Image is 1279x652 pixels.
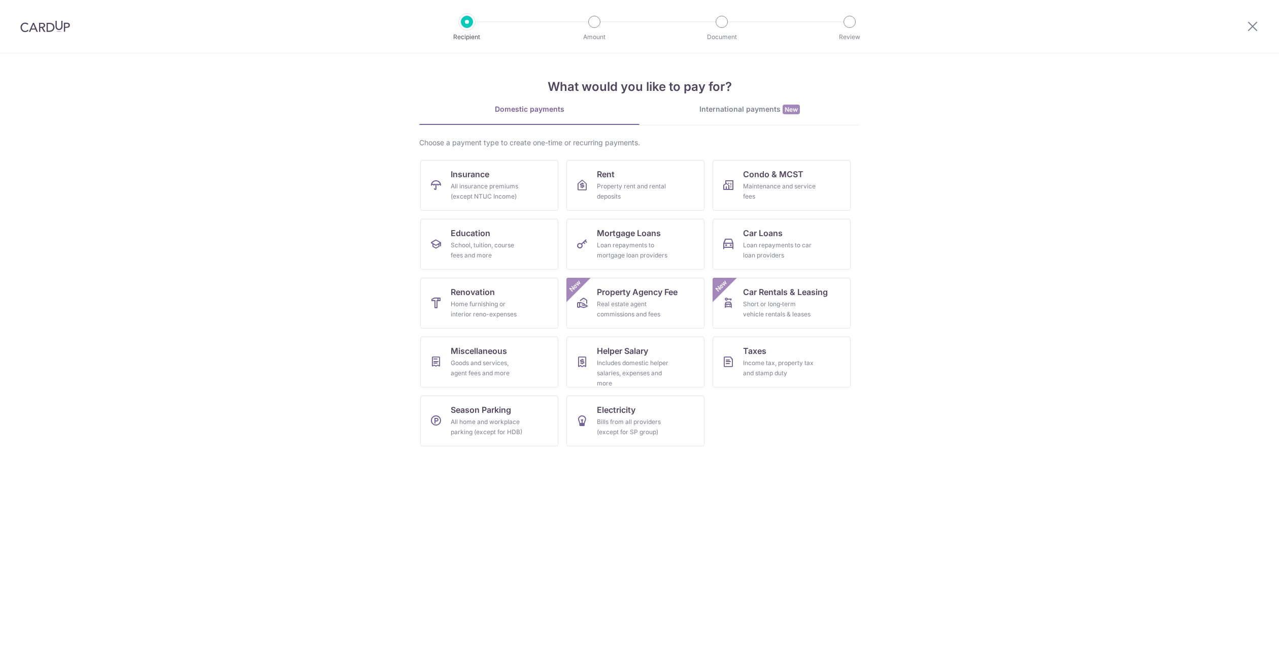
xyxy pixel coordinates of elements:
span: Condo & MCST [743,168,803,180]
span: Education [451,227,490,239]
h4: What would you like to pay for? [419,78,860,96]
div: Loan repayments to mortgage loan providers [597,240,670,260]
div: Includes domestic helper salaries, expenses and more [597,358,670,388]
span: Miscellaneous [451,345,507,357]
a: Property Agency FeeReal estate agent commissions and feesNew [566,278,704,329]
div: Maintenance and service fees [743,181,816,202]
span: New [713,278,730,295]
div: Goods and services, agent fees and more [451,358,524,378]
div: Choose a payment type to create one-time or recurring payments. [419,138,860,148]
a: RentProperty rent and rental deposits [566,160,704,211]
a: Mortgage LoansLoan repayments to mortgage loan providers [566,219,704,270]
span: Mortgage Loans [597,227,661,239]
div: International payments [639,104,860,115]
a: MiscellaneousGoods and services, agent fees and more [420,337,558,387]
a: Car LoansLoan repayments to car loan providers [713,219,851,270]
p: Amount [557,32,632,42]
span: Property Agency Fee [597,286,678,298]
a: Season ParkingAll home and workplace parking (except for HDB) [420,396,558,446]
img: CardUp [20,20,70,32]
span: New [567,278,584,295]
div: Short or long‑term vehicle rentals & leases [743,299,816,319]
span: Car Rentals & Leasing [743,286,828,298]
a: Car Rentals & LeasingShort or long‑term vehicle rentals & leasesNew [713,278,851,329]
p: Review [812,32,887,42]
div: Real estate agent commissions and fees [597,299,670,319]
iframe: 打开一个小组件，您可以在其中找到更多信息 [1216,622,1269,647]
div: All insurance premiums (except NTUC Income) [451,181,524,202]
span: Car Loans [743,227,783,239]
div: Bills from all providers (except for SP group) [597,417,670,437]
div: Domestic payments [419,104,639,114]
a: InsuranceAll insurance premiums (except NTUC Income) [420,160,558,211]
div: Property rent and rental deposits [597,181,670,202]
span: Taxes [743,345,766,357]
a: Helper SalaryIncludes domestic helper salaries, expenses and more [566,337,704,387]
span: Season Parking [451,404,511,416]
span: New [783,105,800,114]
span: Helper Salary [597,345,648,357]
div: Home furnishing or interior reno-expenses [451,299,524,319]
div: School, tuition, course fees and more [451,240,524,260]
a: EducationSchool, tuition, course fees and more [420,219,558,270]
a: Condo & MCSTMaintenance and service fees [713,160,851,211]
span: Electricity [597,404,635,416]
span: Rent [597,168,615,180]
p: Document [684,32,759,42]
div: All home and workplace parking (except for HDB) [451,417,524,437]
span: Renovation [451,286,495,298]
a: ElectricityBills from all providers (except for SP group) [566,396,704,446]
div: Loan repayments to car loan providers [743,240,816,260]
span: Insurance [451,168,489,180]
a: RenovationHome furnishing or interior reno-expenses [420,278,558,329]
div: Income tax, property tax and stamp duty [743,358,816,378]
p: Recipient [429,32,504,42]
a: TaxesIncome tax, property tax and stamp duty [713,337,851,387]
